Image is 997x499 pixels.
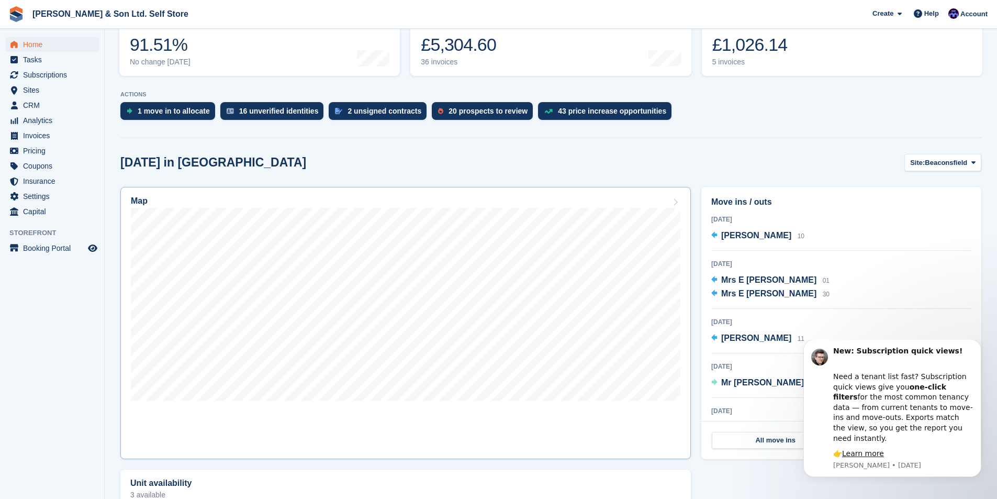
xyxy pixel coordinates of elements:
a: 43 price increase opportunities [538,102,677,125]
a: menu [5,159,99,173]
span: Insurance [23,174,86,188]
div: [DATE] [711,362,971,371]
h2: [DATE] in [GEOGRAPHIC_DATA] [120,156,306,170]
div: No change [DATE] [130,58,191,66]
span: Coupons [23,159,86,173]
span: Beaconsfield [925,158,967,168]
a: 2 unsigned contracts [329,102,432,125]
a: Map [120,187,691,459]
img: stora-icon-8386f47178a22dfd0bd8f6a31ec36ba5ce8667c1dd55bd0f319d3a0aa187defe.svg [8,6,24,22]
div: 91.51% [130,34,191,56]
p: ACTIONS [120,91,981,98]
a: Mrs E [PERSON_NAME] 01 [711,274,830,287]
a: menu [5,83,99,97]
span: Mrs E [PERSON_NAME] [721,275,816,284]
span: Booking Portal [23,241,86,256]
a: Learn more [54,109,96,118]
h2: Map [131,196,148,206]
span: Capital [23,204,86,219]
span: Tasks [23,52,86,67]
a: [PERSON_NAME] 11 [711,332,804,346]
a: [PERSON_NAME] 10 [711,229,804,243]
a: [PERSON_NAME] & Son Ltd. Self Store [28,5,193,23]
img: verify_identity-adf6edd0f0f0b5bbfe63781bf79b02c33cf7c696d77639b501bdc392416b5a36.svg [227,108,234,114]
a: 16 unverified identities [220,102,329,125]
span: [PERSON_NAME] [721,334,791,342]
a: Mr [PERSON_NAME] Not allocated [711,376,847,390]
div: [DATE] [711,259,971,269]
span: Mr [PERSON_NAME] [721,378,804,387]
div: £5,304.60 [421,34,499,56]
a: Preview store [86,242,99,254]
span: Sites [23,83,86,97]
span: 10 [798,232,804,240]
span: 11 [798,335,804,342]
a: menu [5,143,99,158]
span: Invoices [23,128,86,143]
a: menu [5,241,99,256]
p: Message from Steven, sent 2d ago [46,121,186,130]
span: Storefront [9,228,104,238]
a: menu [5,204,99,219]
a: menu [5,174,99,188]
div: 1 move in to allocate [138,107,210,115]
span: 30 [823,291,830,298]
div: 20 prospects to review [449,107,528,115]
div: Need a tenant list fast? Subscription quick views give you for the most common tenancy data — fro... [46,21,186,104]
a: Mrs E [PERSON_NAME] 30 [711,287,830,301]
span: Subscriptions [23,68,86,82]
div: [DATE] [711,215,971,224]
h2: Unit availability [130,479,192,488]
div: Message content [46,6,186,119]
div: 36 invoices [421,58,499,66]
img: contract_signature_icon-13c848040528278c33f63329250d36e43548de30e8caae1d1a13099fd9432cc5.svg [335,108,342,114]
button: Site: Beaconsfield [904,154,981,171]
a: menu [5,68,99,82]
img: Josey Kitching [948,8,959,19]
span: Site: [910,158,925,168]
span: CRM [23,98,86,113]
a: Month-to-date sales £5,304.60 36 invoices [410,9,691,76]
span: [PERSON_NAME] [721,231,791,240]
img: price_increase_opportunities-93ffe204e8149a01c8c9dc8f82e8f89637d9d84a8eef4429ea346261dce0b2c0.svg [544,109,553,114]
span: Home [23,37,86,52]
a: 20 prospects to review [432,102,538,125]
div: [DATE] [711,406,971,416]
img: move_ins_to_allocate_icon-fdf77a2bb77ea45bf5b3d319d69a93e2d87916cf1d5bf7949dd705db3b84f3ca.svg [127,108,132,114]
a: Awaiting payment £1,026.14 5 invoices [702,9,982,76]
span: 01 [823,277,830,284]
div: 5 invoices [712,58,788,66]
div: 👉 [46,109,186,119]
p: 3 available [130,491,681,498]
a: 1 move in to allocate [120,102,220,125]
a: menu [5,98,99,113]
a: All move ins [712,432,839,449]
span: Pricing [23,143,86,158]
span: Mrs E [PERSON_NAME] [721,289,816,298]
div: [DATE] [711,317,971,327]
div: £1,026.14 [712,34,788,56]
span: Help [924,8,939,19]
span: Account [960,9,988,19]
a: menu [5,37,99,52]
div: 43 price increase opportunities [558,107,666,115]
div: 2 unsigned contracts [348,107,421,115]
div: 16 unverified identities [239,107,319,115]
a: menu [5,113,99,128]
img: Profile image for Steven [24,9,40,26]
a: menu [5,128,99,143]
span: Create [872,8,893,19]
a: Occupancy 91.51% No change [DATE] [119,9,400,76]
a: menu [5,189,99,204]
span: Analytics [23,113,86,128]
b: New: Subscription quick views! [46,7,175,15]
img: prospect-51fa495bee0391a8d652442698ab0144808aea92771e9ea1ae160a38d050c398.svg [438,108,443,114]
h2: Move ins / outs [711,196,971,208]
iframe: Intercom notifications message [788,340,997,483]
span: Settings [23,189,86,204]
a: menu [5,52,99,67]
